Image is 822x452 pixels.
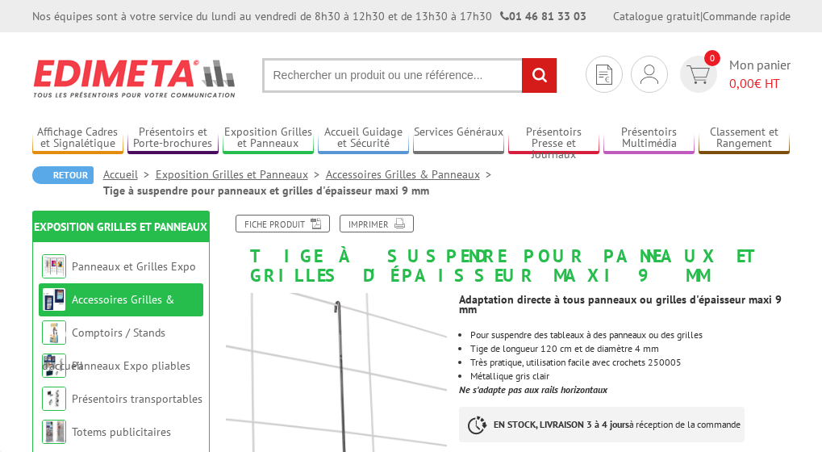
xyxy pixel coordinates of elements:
a: Accueil Guidage et Sécurité [318,125,409,152]
a: Exposition Grilles et Panneaux [34,220,207,234]
li: Tige à suspendre pour panneaux et grilles d'épaisseur maxi 9 mm [103,182,429,199]
a: Fiche produit [236,215,330,232]
img: Accessoires Grilles & Panneaux [42,287,66,312]
img: Panneaux et Grilles Expo [42,254,66,278]
a: Comptoirs / Stands d'accueil [42,325,165,373]
a: Services Généraux [413,125,504,152]
h1: Tige à suspendre pour panneaux et grilles d'épaisseur maxi 9 mm [214,215,803,285]
a: Panneaux et Grilles Expo [72,259,196,274]
a: Imprimer [340,215,414,232]
a: Totems publicitaires [72,425,171,439]
span: 0,00 [729,75,754,91]
input: rechercher [522,58,557,93]
a: Présentoirs transportables [72,391,202,406]
strong: Ne s'adapte pas aux rails horizontaux [459,383,607,395]
a: Commande rapide [703,9,791,23]
a: Retour [32,166,94,184]
img: devis rapide [640,65,658,84]
input: Rechercher un produit ou une référence... [262,58,557,93]
a: Présentoirs Multimédia [603,125,695,152]
div: | [613,8,791,24]
img: devis rapide [686,65,710,84]
div: Nos équipes sont à votre service du lundi au vendredi de 8h30 à 12h30 et de 13h30 à 17h30 [32,8,586,24]
img: devis rapide [596,65,612,85]
strong: Adaptation directe à tous panneaux ou grilles d'épaisseur maxi 9 mm [459,292,782,316]
li: Très pratique, utilisation facile avec crochets 250005 [470,358,791,367]
li: Tige de longueur 120 cm et de diamètre 4 mm [470,344,791,354]
a: Présentoirs Presse et Journaux [508,125,599,152]
a: Accueil [103,167,156,182]
a: Accessoires Grilles & Panneaux [42,292,174,340]
span: Mon panier [729,56,791,93]
a: devis rapide 0 Mon panier 0,00€ HT [676,56,791,93]
p: à réception de la commande [459,407,745,442]
img: Edimeta [32,48,238,108]
a: Panneaux Expo pliables [72,358,190,373]
li: Métallique gris clair [470,371,791,381]
a: Exposition Grilles et Panneaux [156,167,326,182]
strong: EN STOCK, LIVRAISON 3 à 4 jours [494,418,629,430]
a: Classement et Rangement [699,125,790,152]
a: Accessoires Grilles & Panneaux [326,167,498,182]
li: Pour suspendre des tableaux à des panneaux ou des grilles [470,330,791,340]
span: € HT [729,74,791,93]
a: Présentoirs et Porte-brochures [127,125,219,152]
img: Totems publicitaires [42,420,66,444]
img: Présentoirs transportables [42,387,66,411]
span: 0 [704,50,720,66]
a: Catalogue gratuit [613,9,700,23]
strong: 01 46 81 33 03 [500,9,586,23]
a: Exposition Grilles et Panneaux [223,125,314,152]
a: Affichage Cadres et Signalétique [32,125,123,152]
